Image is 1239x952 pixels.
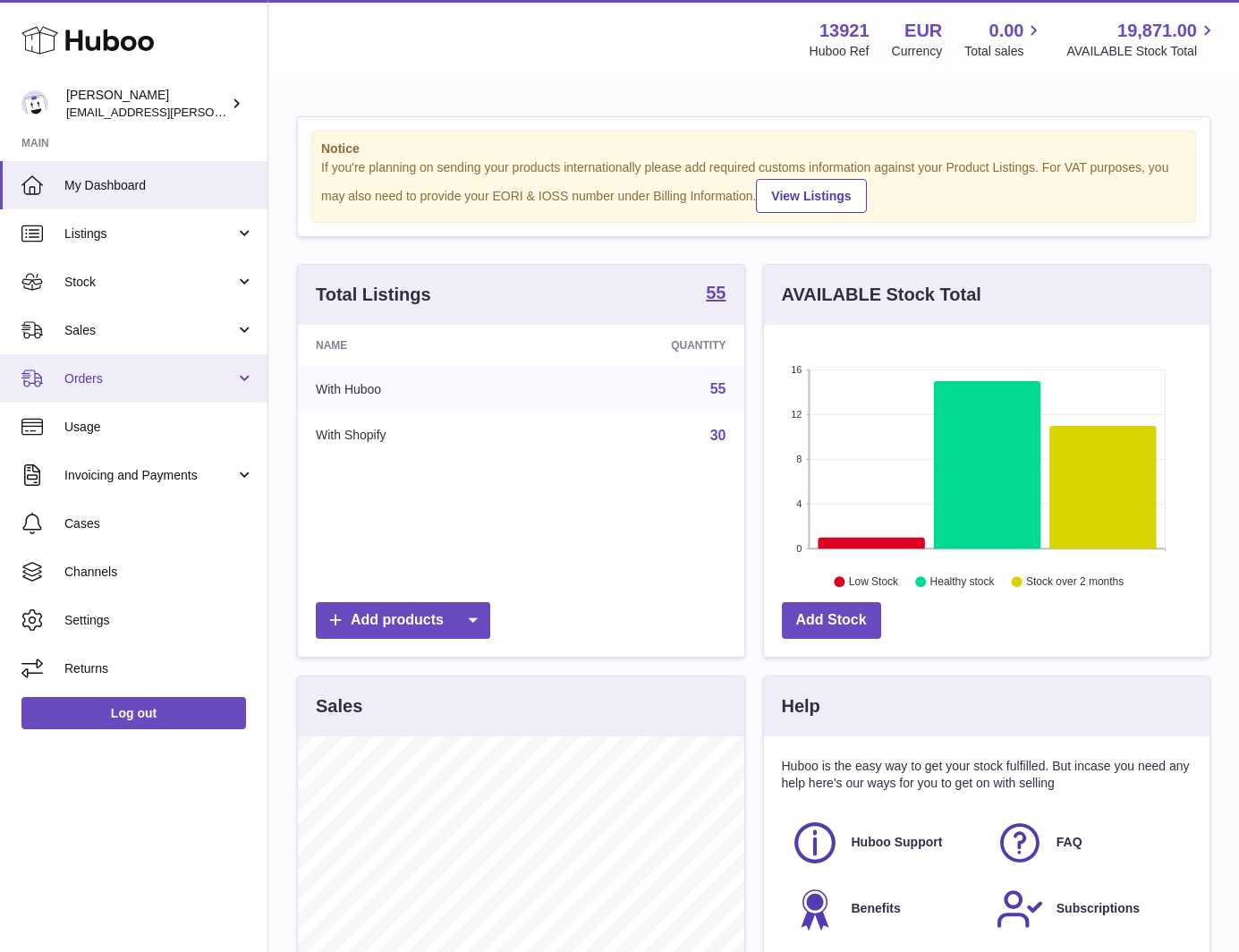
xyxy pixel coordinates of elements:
span: Total sales [964,43,1044,60]
text: Stock over 2 months [1026,575,1124,588]
a: 30 [710,428,726,443]
span: [EMAIL_ADDRESS][PERSON_NAME][DOMAIN_NAME] [66,105,359,119]
a: Log out [21,697,246,729]
span: Settings [64,612,254,629]
a: Add Stock [782,602,881,639]
span: Channels [64,564,254,581]
span: Stock [64,274,235,291]
td: With Shopify [298,412,539,459]
a: Benefits [791,885,978,933]
a: 55 [706,284,726,305]
span: My Dashboard [64,177,254,194]
img: europe@orea.uk [21,90,48,117]
strong: EUR [904,19,942,43]
div: If you're planning on sending your products internationally please add required customs informati... [321,159,1186,213]
div: Huboo Ref [810,43,870,60]
text: 4 [796,498,802,509]
span: Sales [64,322,235,339]
a: Subscriptions [996,885,1183,933]
text: 16 [791,364,802,375]
span: Usage [64,419,254,436]
span: Subscriptions [1057,900,1140,917]
span: AVAILABLE Stock Total [1066,43,1218,60]
div: Currency [892,43,943,60]
h3: Help [782,694,820,718]
span: Listings [64,225,235,242]
a: 0.00 Total sales [964,19,1044,60]
h3: AVAILABLE Stock Total [782,283,981,307]
td: With Huboo [298,366,539,412]
a: 19,871.00 AVAILABLE Stock Total [1066,19,1218,60]
a: Huboo Support [791,819,978,867]
strong: 13921 [819,19,870,43]
span: Orders [64,370,235,387]
span: Invoicing and Payments [64,467,235,484]
text: 8 [796,454,802,464]
h3: Total Listings [316,283,431,307]
th: Quantity [539,325,744,366]
a: 55 [710,381,726,396]
div: [PERSON_NAME] [66,87,227,121]
span: Returns [64,660,254,677]
span: FAQ [1057,834,1082,851]
text: 0 [796,543,802,554]
strong: Notice [321,140,1186,157]
h3: Sales [316,694,362,718]
text: Low Stock [848,575,898,588]
a: Add products [316,602,490,639]
span: Cases [64,515,254,532]
span: 0.00 [989,19,1024,43]
th: Name [298,325,539,366]
p: Huboo is the easy way to get your stock fulfilled. But incase you need any help here's our ways f... [782,758,1192,792]
a: FAQ [996,819,1183,867]
a: View Listings [756,179,866,213]
strong: 55 [706,284,726,302]
text: 12 [791,409,802,420]
span: Benefits [852,900,901,917]
span: Huboo Support [852,834,943,851]
text: Healthy stock [929,575,995,588]
span: 19,871.00 [1117,19,1197,43]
